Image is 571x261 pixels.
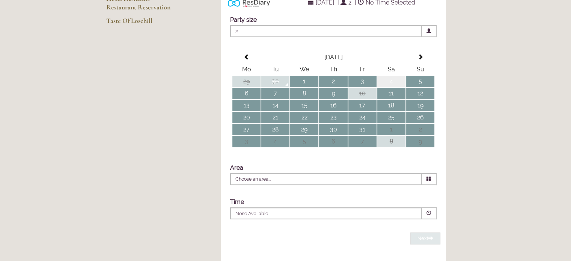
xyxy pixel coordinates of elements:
[417,235,433,241] span: Next
[290,88,318,99] td: 8
[290,136,318,147] td: 5
[406,76,434,87] td: 5
[261,76,289,87] td: 30
[319,112,347,123] td: 23
[406,88,434,99] td: 12
[406,64,434,75] th: Su
[261,52,405,63] th: Select Month
[232,88,261,99] td: 6
[348,100,377,111] td: 17
[348,76,377,87] td: 3
[410,232,440,245] button: Next
[290,100,318,111] td: 15
[406,100,434,111] td: 19
[261,88,289,99] td: 7
[244,54,250,60] span: Previous Month
[377,100,405,111] td: 18
[377,76,405,87] td: 4
[261,64,289,75] th: Tu
[377,124,405,135] td: 1
[232,112,261,123] td: 20
[261,136,289,147] td: 4
[348,64,377,75] th: Fr
[319,100,347,111] td: 16
[232,100,261,111] td: 13
[261,112,289,123] td: 21
[319,76,347,87] td: 2
[230,198,244,205] label: Time
[417,54,423,60] span: Next Month
[232,76,261,87] td: 29
[290,64,318,75] th: We
[377,64,405,75] th: Sa
[348,88,377,99] td: 10
[232,64,261,75] th: Mo
[230,16,257,23] label: Party size
[290,112,318,123] td: 22
[261,100,289,111] td: 14
[261,124,289,135] td: 28
[348,112,377,123] td: 24
[230,25,422,37] span: 2
[232,136,261,147] td: 3
[348,136,377,147] td: 7
[377,112,405,123] td: 25
[235,210,371,217] p: None Available
[232,124,261,135] td: 27
[290,124,318,135] td: 29
[348,124,377,135] td: 31
[319,64,347,75] th: Th
[377,88,405,99] td: 11
[319,124,347,135] td: 30
[406,136,434,147] td: 9
[106,17,178,30] a: Taste Of Losehill
[230,164,243,171] label: Area
[290,76,318,87] td: 1
[406,124,434,135] td: 2
[319,136,347,147] td: 6
[377,136,405,147] td: 8
[406,112,434,123] td: 26
[319,88,347,99] td: 9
